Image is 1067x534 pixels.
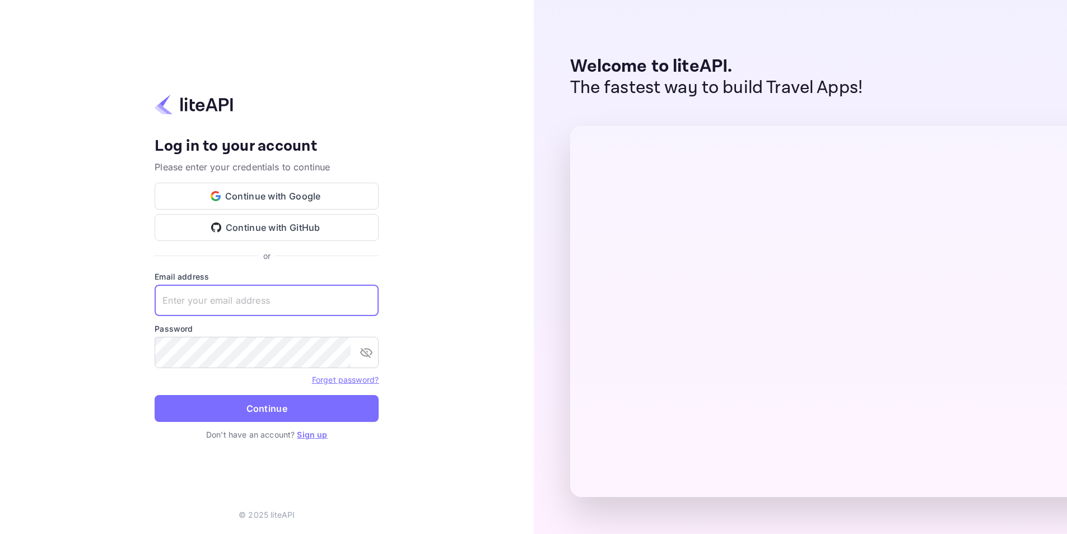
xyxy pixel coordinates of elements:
h4: Log in to your account [155,137,379,156]
a: Sign up [297,430,327,439]
input: Enter your email address [155,285,379,316]
button: Continue [155,395,379,422]
button: Continue with Google [155,183,379,210]
p: © 2025 liteAPI [239,509,295,521]
p: The fastest way to build Travel Apps! [570,77,863,99]
a: Forget password? [312,374,379,385]
label: Password [155,323,379,335]
img: liteapi [155,94,233,115]
p: or [263,250,271,262]
p: Please enter your credentials to continue [155,160,379,174]
label: Email address [155,271,379,282]
button: toggle password visibility [355,341,378,364]
p: Welcome to liteAPI. [570,56,863,77]
p: Don't have an account? [155,429,379,440]
button: Continue with GitHub [155,214,379,241]
a: Forget password? [312,375,379,384]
